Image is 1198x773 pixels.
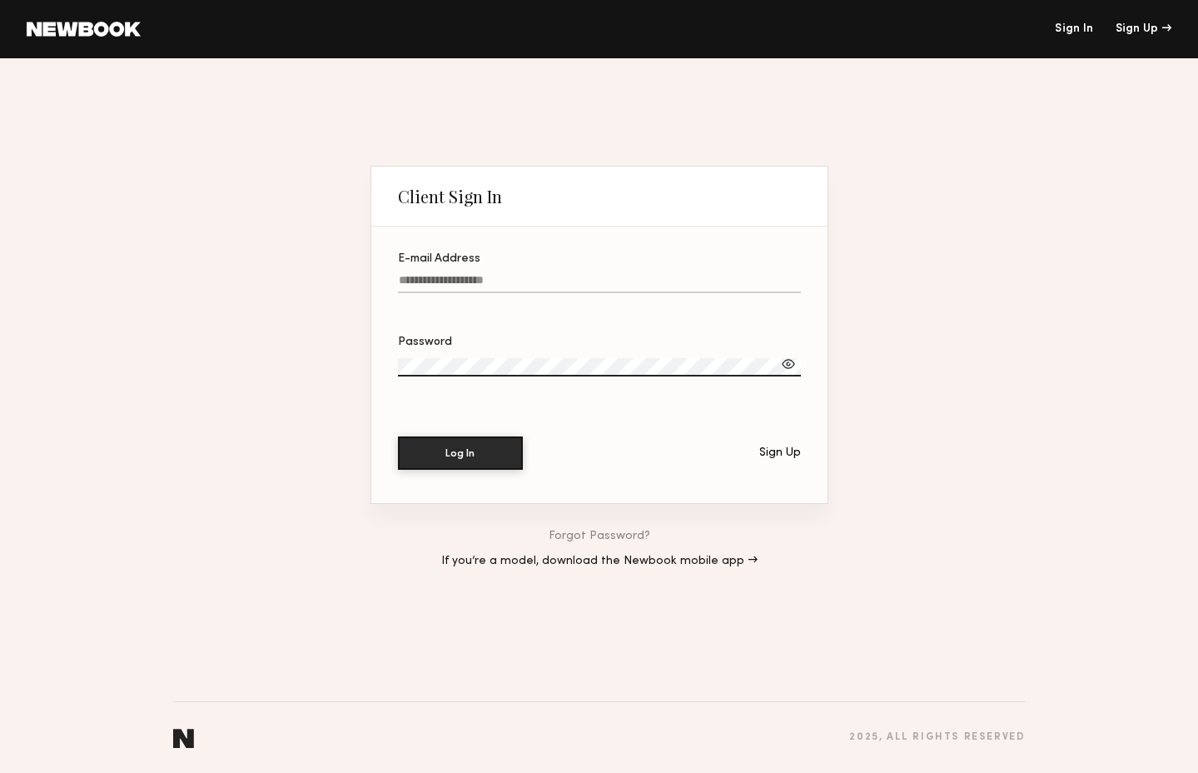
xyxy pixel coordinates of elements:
input: Password [398,358,801,377]
a: Sign In [1055,23,1093,35]
div: Password [398,337,801,348]
a: Forgot Password? [549,531,650,542]
input: E-mail Address [398,274,801,293]
div: Sign Up [759,447,801,459]
div: Sign Up [1116,23,1171,35]
a: If you’re a model, download the Newbook mobile app → [441,556,758,567]
div: E-mail Address [398,253,801,265]
div: 2025 , all rights reserved [849,732,1025,743]
button: Log In [398,436,523,470]
div: Client Sign In [398,187,502,207]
